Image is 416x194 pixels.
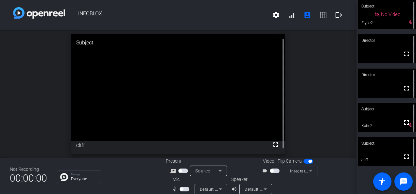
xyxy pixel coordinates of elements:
[166,158,231,165] div: Present
[303,11,311,19] mat-icon: account_box
[13,7,65,19] img: white-gradient.svg
[65,7,268,23] span: INFOBLOX
[166,176,231,183] div: Mic
[10,170,47,186] span: 00:00:00
[403,119,410,126] mat-icon: fullscreen
[358,34,416,47] div: Director
[71,177,97,181] p: Everyone
[403,50,410,58] mat-icon: fullscreen
[71,173,97,176] p: Group
[358,69,416,81] div: Director
[358,137,416,150] div: Subject
[172,185,180,193] mat-icon: mic_none
[319,11,327,19] mat-icon: grid_on
[262,167,270,175] mat-icon: videocam_outline
[278,158,302,165] span: Flip Camera
[170,167,178,175] mat-icon: screen_share_outline
[263,158,274,165] span: Video
[335,11,343,19] mat-icon: logout
[378,178,386,186] mat-icon: accessibility
[10,166,47,173] div: Not Recording
[200,186,287,192] span: Default - Microphone Array (Realtek(R) Audio)
[245,186,315,192] span: Default - Speakers (Realtek(R) Audio)
[272,141,280,149] mat-icon: fullscreen
[272,11,280,19] mat-icon: settings
[195,168,210,173] span: Source
[403,84,410,92] mat-icon: fullscreen
[231,185,239,193] mat-icon: volume_up
[284,7,300,23] button: signal_cellular_alt
[358,103,416,115] div: Subject
[403,153,410,161] mat-icon: fullscreen
[231,176,270,183] div: Speaker
[71,34,285,52] div: Subject
[381,11,400,17] span: No Video
[400,178,407,186] mat-icon: message
[60,173,68,181] img: Chat Icon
